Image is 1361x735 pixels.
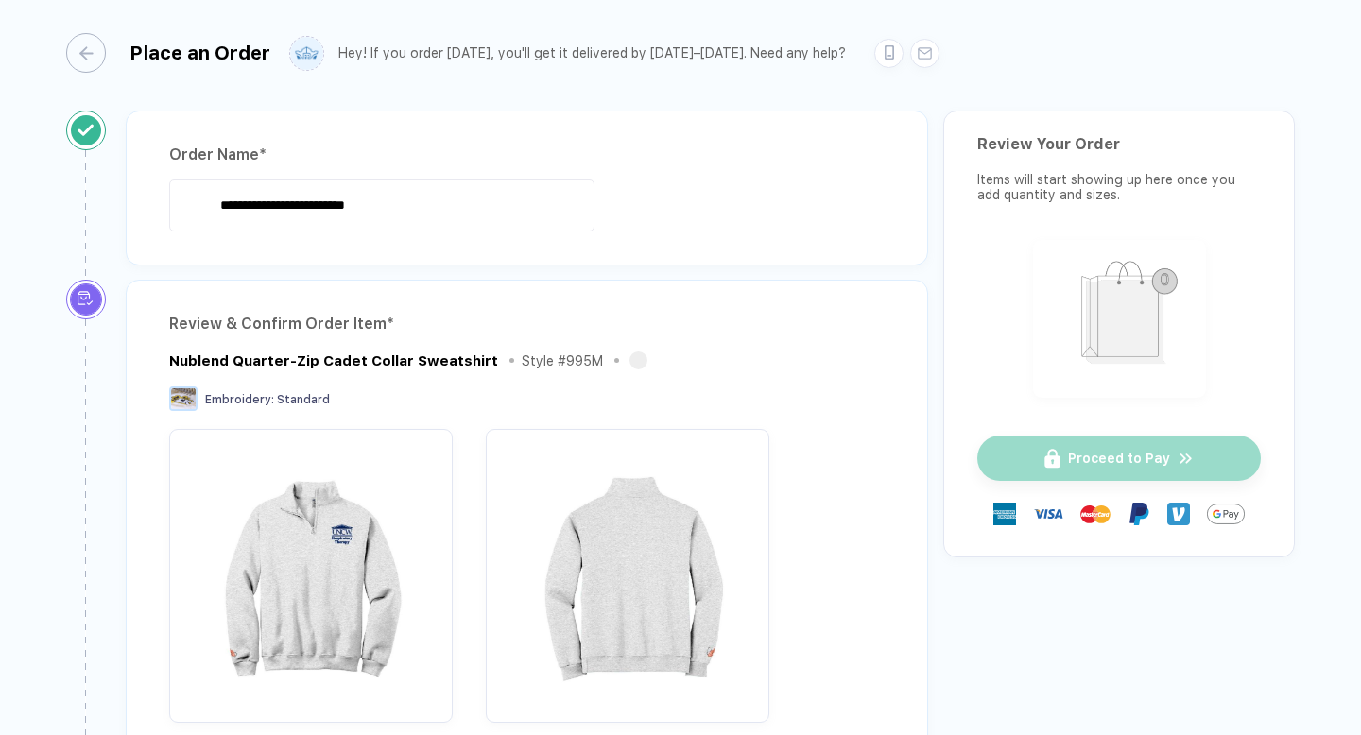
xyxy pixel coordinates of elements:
[169,140,885,170] div: Order Name
[977,172,1261,202] div: Items will start showing up here once you add quantity and sizes.
[495,438,760,703] img: 1753125205038paefs_nt_back.png
[205,393,274,406] span: Embroidery :
[1042,248,1197,385] img: shopping_bag.png
[1167,503,1190,525] img: Venmo
[169,309,885,339] div: Review & Confirm Order Item
[338,45,846,61] div: Hey! If you order [DATE], you'll get it delivered by [DATE]–[DATE]. Need any help?
[993,503,1016,525] img: express
[169,352,498,369] div: Nublend Quarter-Zip Cadet Collar Sweatshirt
[179,438,443,703] img: 1753125205038bahmn_nt_front.png
[290,37,323,70] img: user profile
[1207,495,1245,533] img: GPay
[522,353,603,368] div: Style # 995M
[1080,499,1111,529] img: master-card
[1128,503,1150,525] img: Paypal
[277,393,330,406] span: Standard
[129,42,270,64] div: Place an Order
[977,135,1261,153] div: Review Your Order
[169,386,198,411] img: Embroidery
[1033,499,1063,529] img: visa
